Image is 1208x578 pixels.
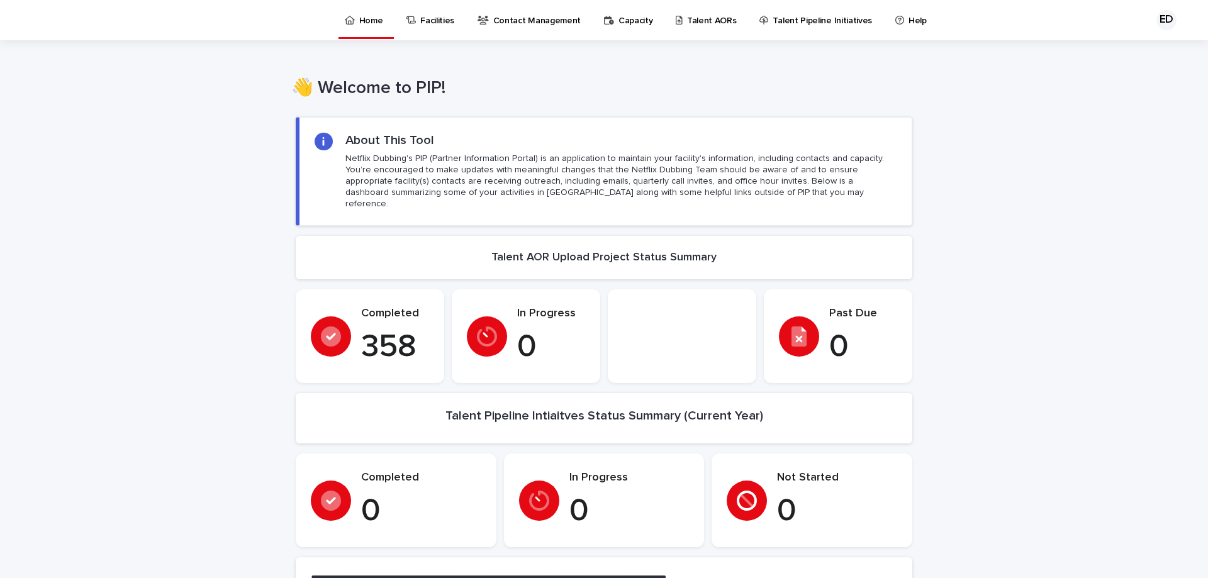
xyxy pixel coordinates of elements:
[777,492,897,530] p: 0
[1156,10,1177,30] div: ED
[517,328,585,366] p: 0
[569,471,690,485] p: In Progress
[345,153,897,210] p: Netflix Dubbing's PIP (Partner Information Portal) is an application to maintain your facility's ...
[291,78,908,99] h1: 👋 Welcome to PIP!
[777,471,897,485] p: Not Started
[445,408,763,423] h2: Talent Pipeline Intiaitves Status Summary (Current Year)
[569,492,690,530] p: 0
[491,251,717,265] h2: Talent AOR Upload Project Status Summary
[345,133,434,148] h2: About This Tool
[361,492,481,530] p: 0
[517,307,585,321] p: In Progress
[361,471,481,485] p: Completed
[361,328,429,366] p: 358
[829,328,897,366] p: 0
[829,307,897,321] p: Past Due
[361,307,429,321] p: Completed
